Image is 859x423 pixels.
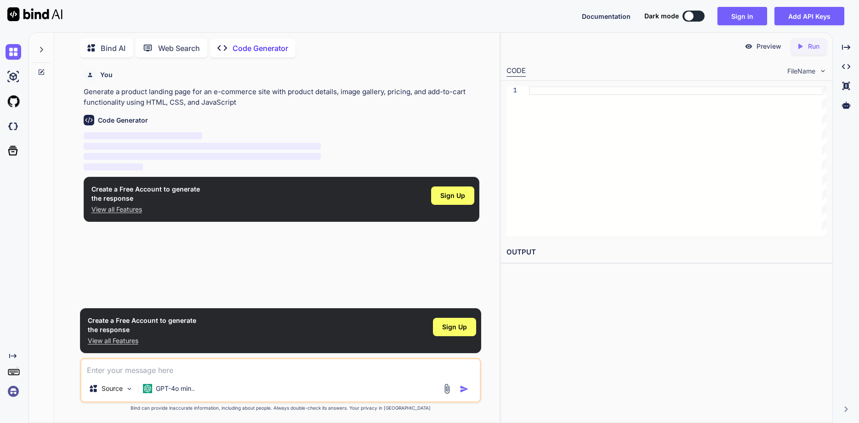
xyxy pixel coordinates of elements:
span: ‌ [84,132,202,139]
div: 1 [506,86,517,95]
img: chevron down [819,67,827,75]
p: Web Search [158,43,200,54]
img: Bind AI [7,7,63,21]
img: icon [460,384,469,394]
img: signin [6,384,21,399]
h6: You [100,70,113,79]
h2: OUTPUT [501,242,832,263]
img: attachment [442,384,452,394]
p: View all Features [88,336,196,345]
span: FileName [787,67,815,76]
h1: Create a Free Account to generate the response [91,185,200,203]
button: Add API Keys [774,7,844,25]
h6: Code Generator [98,116,148,125]
img: Pick Models [125,385,133,393]
span: ‌ [84,143,321,150]
img: ai-studio [6,69,21,85]
h1: Create a Free Account to generate the response [88,316,196,334]
p: View all Features [91,205,200,214]
div: CODE [506,66,526,77]
span: Dark mode [644,11,679,21]
p: Generate a product landing page for an e-commerce site with product details, image gallery, prici... [84,87,479,107]
span: ‌ [84,153,321,160]
p: Preview [757,42,781,51]
img: githubLight [6,94,21,109]
p: GPT-4o min.. [156,384,195,393]
img: GPT-4o mini [143,384,152,393]
span: Sign Up [442,322,467,332]
span: ‌ [84,164,143,170]
img: darkCloudIdeIcon [6,118,21,134]
p: Source [102,384,123,393]
p: Bind can provide inaccurate information, including about people. Always double-check its answers.... [80,405,481,412]
p: Code Generator [233,43,288,54]
button: Documentation [582,11,631,21]
span: Sign Up [440,191,465,200]
button: Sign in [717,7,767,25]
p: Bind AI [101,43,125,54]
img: chat [6,44,21,60]
p: Run [808,42,819,51]
span: Documentation [582,12,631,20]
img: preview [745,42,753,51]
